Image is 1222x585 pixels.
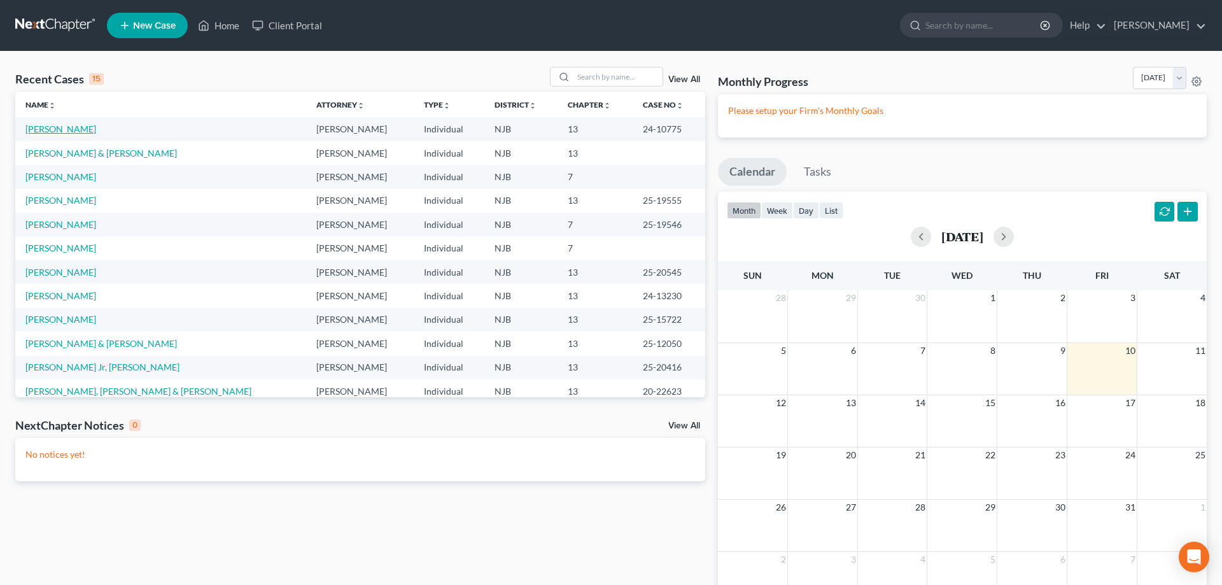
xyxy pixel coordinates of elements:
a: [PERSON_NAME] Jr, [PERSON_NAME] [25,362,179,372]
span: 4 [1199,290,1207,306]
td: 20-22623 [633,379,705,403]
td: [PERSON_NAME] [306,141,414,165]
td: [PERSON_NAME] [306,260,414,284]
a: [PERSON_NAME] [25,195,96,206]
button: day [793,202,819,219]
td: Individual [414,379,484,403]
h3: Monthly Progress [718,74,808,89]
i: unfold_more [48,102,56,109]
td: NJB [484,260,558,284]
td: Individual [414,141,484,165]
a: [PERSON_NAME] [25,290,96,301]
td: Individual [414,117,484,141]
span: 16 [1054,395,1067,411]
td: 25-15722 [633,308,705,332]
span: 6 [1059,552,1067,567]
div: Open Intercom Messenger [1179,542,1209,572]
span: 29 [845,290,857,306]
td: Individual [414,213,484,236]
td: Individual [414,165,484,188]
span: 25 [1194,448,1207,463]
td: NJB [484,356,558,379]
span: 26 [775,500,787,515]
span: 12 [775,395,787,411]
a: [PERSON_NAME] & [PERSON_NAME] [25,148,177,159]
span: 20 [845,448,857,463]
td: [PERSON_NAME] [306,356,414,379]
span: 19 [775,448,787,463]
span: 13 [845,395,857,411]
td: 25-12050 [633,332,705,355]
td: NJB [484,308,558,332]
a: [PERSON_NAME] [25,267,96,278]
td: NJB [484,213,558,236]
td: NJB [484,284,558,307]
span: 17 [1124,395,1137,411]
span: 23 [1054,448,1067,463]
p: No notices yet! [25,448,695,461]
td: 25-19555 [633,189,705,213]
td: 7 [558,213,633,236]
span: 1 [989,290,997,306]
input: Search by name... [573,67,663,86]
span: Sat [1164,270,1180,281]
a: View All [668,75,700,84]
a: Help [1064,14,1106,37]
span: Thu [1023,270,1041,281]
span: Fri [1095,270,1109,281]
a: [PERSON_NAME] [25,314,96,325]
td: [PERSON_NAME] [306,213,414,236]
span: 9 [1059,343,1067,358]
td: 13 [558,332,633,355]
span: 18 [1194,395,1207,411]
td: [PERSON_NAME] [306,284,414,307]
td: 13 [558,379,633,403]
td: Individual [414,356,484,379]
a: Calendar [718,158,787,186]
span: 24 [1124,448,1137,463]
a: Client Portal [246,14,328,37]
td: 13 [558,260,633,284]
span: 5 [780,343,787,358]
td: Individual [414,284,484,307]
span: 5 [989,552,997,567]
a: Nameunfold_more [25,100,56,109]
span: 28 [775,290,787,306]
button: list [819,202,843,219]
a: Attorneyunfold_more [316,100,365,109]
td: Individual [414,236,484,260]
span: 8 [989,343,997,358]
p: Please setup your Firm's Monthly Goals [728,104,1197,117]
span: 2 [1059,290,1067,306]
a: [PERSON_NAME] [25,123,96,134]
td: 25-19546 [633,213,705,236]
span: 6 [850,343,857,358]
a: [PERSON_NAME] [25,219,96,230]
td: 25-20416 [633,356,705,379]
a: Home [192,14,246,37]
td: 13 [558,308,633,332]
span: 14 [914,395,927,411]
i: unfold_more [676,102,684,109]
td: NJB [484,165,558,188]
td: 13 [558,117,633,141]
span: 10 [1124,343,1137,358]
td: 13 [558,189,633,213]
a: [PERSON_NAME] [25,171,96,182]
td: 25-20545 [633,260,705,284]
td: NJB [484,236,558,260]
a: [PERSON_NAME] [1107,14,1206,37]
a: Typeunfold_more [424,100,451,109]
td: 7 [558,236,633,260]
td: NJB [484,141,558,165]
a: Chapterunfold_more [568,100,611,109]
i: unfold_more [357,102,365,109]
h2: [DATE] [941,230,983,243]
a: [PERSON_NAME] [25,243,96,253]
td: 13 [558,356,633,379]
a: [PERSON_NAME], [PERSON_NAME] & [PERSON_NAME] [25,386,251,397]
td: Individual [414,308,484,332]
span: 27 [845,500,857,515]
span: 4 [919,552,927,567]
span: 30 [1054,500,1067,515]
